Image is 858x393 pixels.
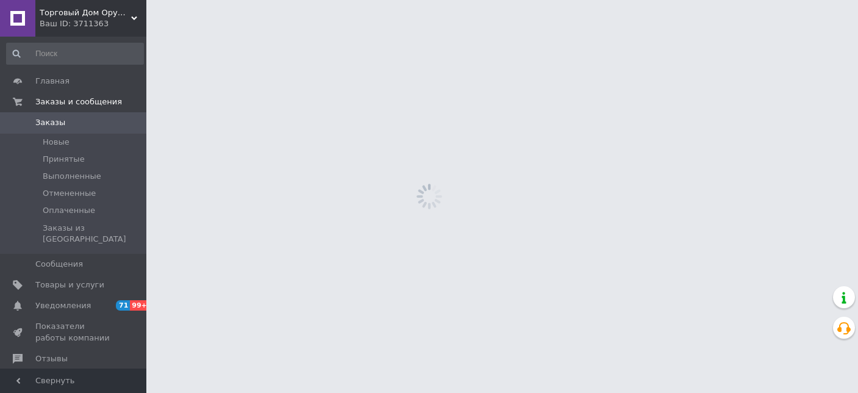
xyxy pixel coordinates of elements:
span: Торговый Дом Оружия [40,7,131,18]
span: Товары и услуги [35,279,104,290]
span: Заказы и сообщения [35,96,122,107]
span: Отмененные [43,188,96,199]
span: Оплаченные [43,205,95,216]
span: Показатели работы компании [35,321,113,343]
span: Выполненные [43,171,101,182]
span: Принятые [43,154,85,165]
span: Заказы [35,117,65,128]
span: 99+ [130,300,150,311]
div: Ваш ID: 3711363 [40,18,146,29]
span: Главная [35,76,70,87]
span: Уведомления [35,300,91,311]
span: 71 [116,300,130,311]
span: Новые [43,137,70,148]
span: Отзывы [35,353,68,364]
span: Сообщения [35,259,83,270]
input: Поиск [6,43,144,65]
span: Заказы из [GEOGRAPHIC_DATA] [43,223,143,245]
